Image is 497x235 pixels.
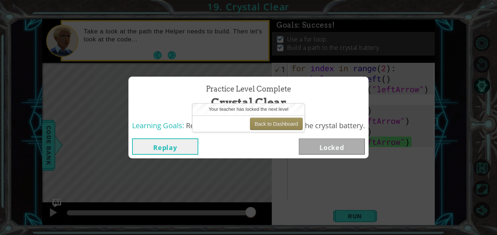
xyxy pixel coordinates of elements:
span: Crystal Clear [211,94,286,110]
span: Revise a for loop to build a path to the crystal battery. [186,121,365,130]
button: Locked [299,138,365,155]
button: Back to Dashboard [250,118,303,130]
span: Your teacher has locked the next level [208,106,288,112]
span: Practice Level Complete [206,84,291,94]
span: Learning Goals: [132,121,184,130]
button: Replay [132,138,198,155]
